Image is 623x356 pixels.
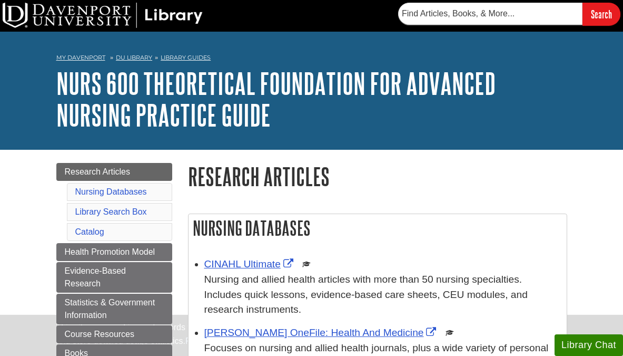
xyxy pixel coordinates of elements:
[56,51,567,68] nav: breadcrumb
[302,260,311,268] img: Scholarly or Peer Reviewed
[204,258,296,270] a: Link opens in new window
[56,67,496,131] a: NURS 600 Theoretical Foundation for Advanced Nursing Practice Guide
[446,329,454,337] img: Scholarly or Peer Reviewed
[65,167,131,176] span: Research Articles
[56,53,105,62] a: My Davenport
[56,262,172,293] a: Evidence-Based Research
[56,325,172,343] a: Course Resources
[65,247,155,256] span: Health Promotion Model
[65,266,126,288] span: Evidence-Based Research
[116,54,152,61] a: DU Library
[161,54,211,61] a: Library Guides
[65,298,155,320] span: Statistics & Government Information
[75,207,147,216] a: Library Search Box
[75,227,104,236] a: Catalog
[56,294,172,324] a: Statistics & Government Information
[65,330,135,339] span: Course Resources
[188,163,567,190] h1: Research Articles
[56,163,172,181] a: Research Articles
[75,187,147,196] a: Nursing Databases
[3,3,203,28] img: DU Library
[582,3,620,25] input: Search
[555,334,623,356] button: Library Chat
[204,272,561,317] p: Nursing and allied health articles with more than 50 nursing specialties. Includes quick lessons,...
[189,214,567,242] h2: Nursing Databases
[398,3,582,25] input: Find Articles, Books, & More...
[56,243,172,261] a: Health Promotion Model
[398,3,620,25] form: Searches DU Library's articles, books, and more
[204,327,439,338] a: Link opens in new window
